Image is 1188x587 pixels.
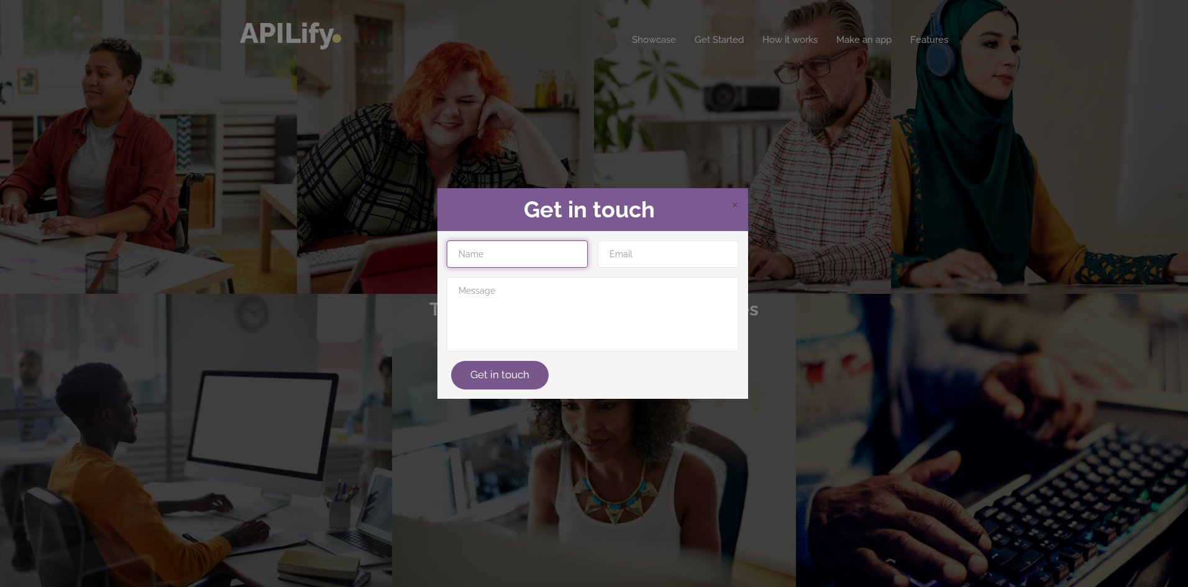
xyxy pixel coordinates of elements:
h2: Get in touch [447,198,739,222]
button: Get in touch [451,361,549,389]
span: × [731,194,739,213]
input: Name [447,240,588,268]
input: Email [598,240,739,268]
span: Close [731,196,739,212]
